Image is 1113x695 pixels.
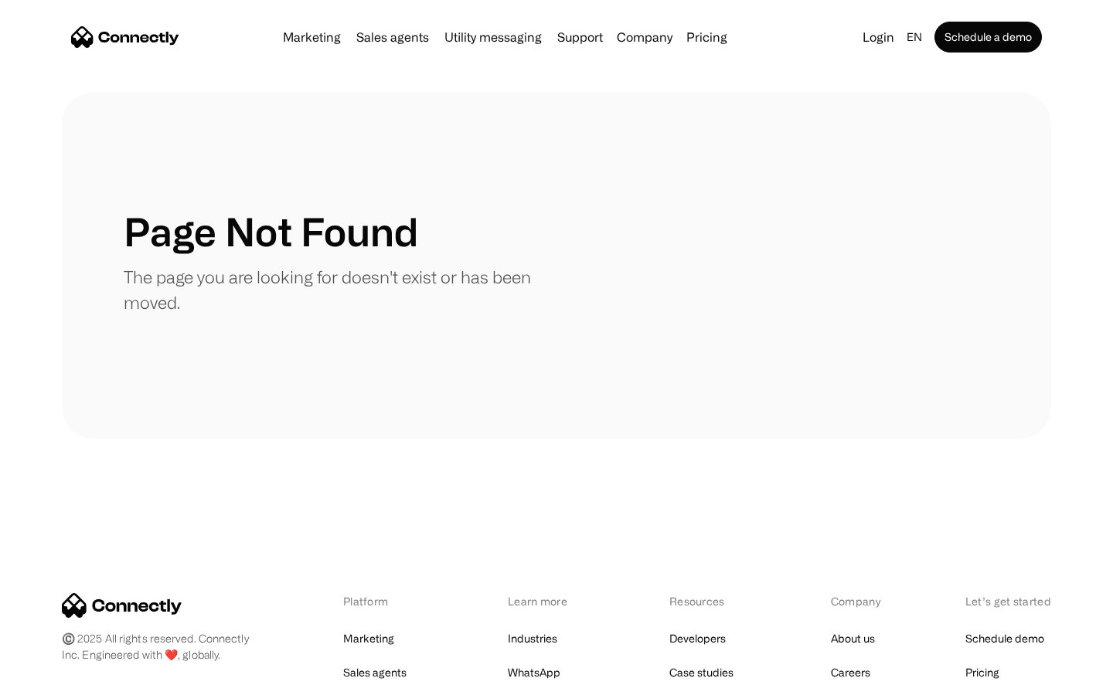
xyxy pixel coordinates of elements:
[669,593,751,609] div: Resources
[15,666,93,690] aside: Language selected: English
[965,593,1051,609] div: Let’s get started
[831,628,875,649] a: About us
[343,628,394,649] a: Marketing
[965,628,1044,649] a: Schedule demo
[438,31,548,43] a: Utility messaging
[831,593,885,609] div: Company
[856,26,900,48] a: Login
[124,264,556,315] p: The page you are looking for doesn't exist or has been moved.
[669,628,726,649] a: Developers
[965,662,999,683] a: Pricing
[907,26,922,48] div: en
[617,26,672,48] div: Company
[669,662,733,683] a: Case studies
[350,31,435,43] a: Sales agents
[508,662,560,683] a: WhatsApp
[277,31,347,43] a: Marketing
[124,208,418,255] h1: Page Not Found
[343,593,427,609] div: Platform
[680,31,733,43] a: Pricing
[934,22,1042,53] a: Schedule a demo
[551,31,609,43] a: Support
[508,628,557,649] a: Industries
[31,668,93,690] ul: Language list
[508,593,589,609] div: Learn more
[343,662,407,683] a: Sales agents
[831,662,870,683] a: Careers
